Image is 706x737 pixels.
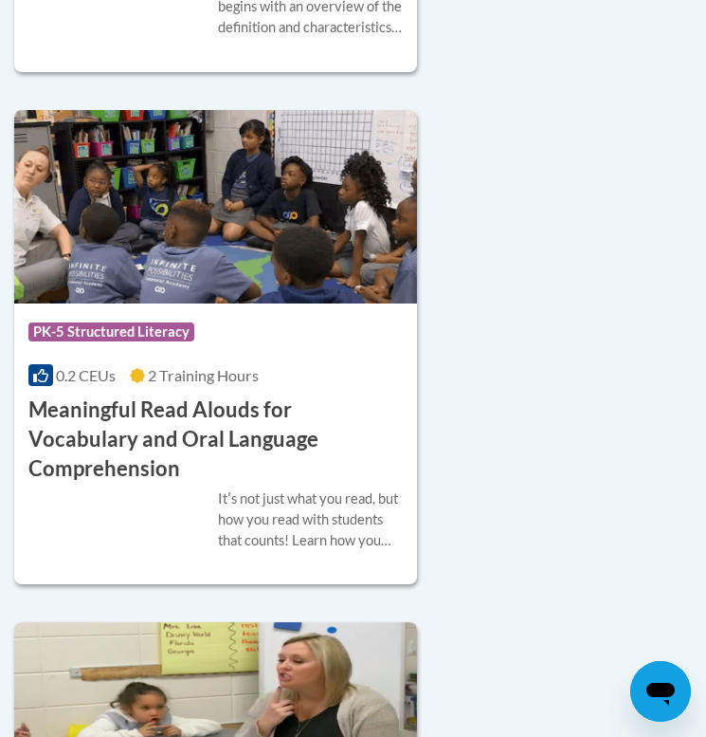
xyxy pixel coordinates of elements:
h3: Meaningful Read Alouds for Vocabulary and Oral Language Comprehension [28,396,403,483]
a: Course LogoPK-5 Structured Literacy0.2 CEUs2 Training Hours Meaningful Read Alouds for Vocabulary... [14,110,417,584]
span: 0.2 CEUs [56,366,116,384]
span: 2 Training Hours [148,366,259,384]
iframe: Button to launch messaging window [630,661,691,722]
span: PK-5 Structured Literacy [28,322,194,341]
img: Course Logo [14,110,417,304]
div: Itʹs not just what you read, but how you read with students that counts! Learn how you can make y... [218,488,403,551]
